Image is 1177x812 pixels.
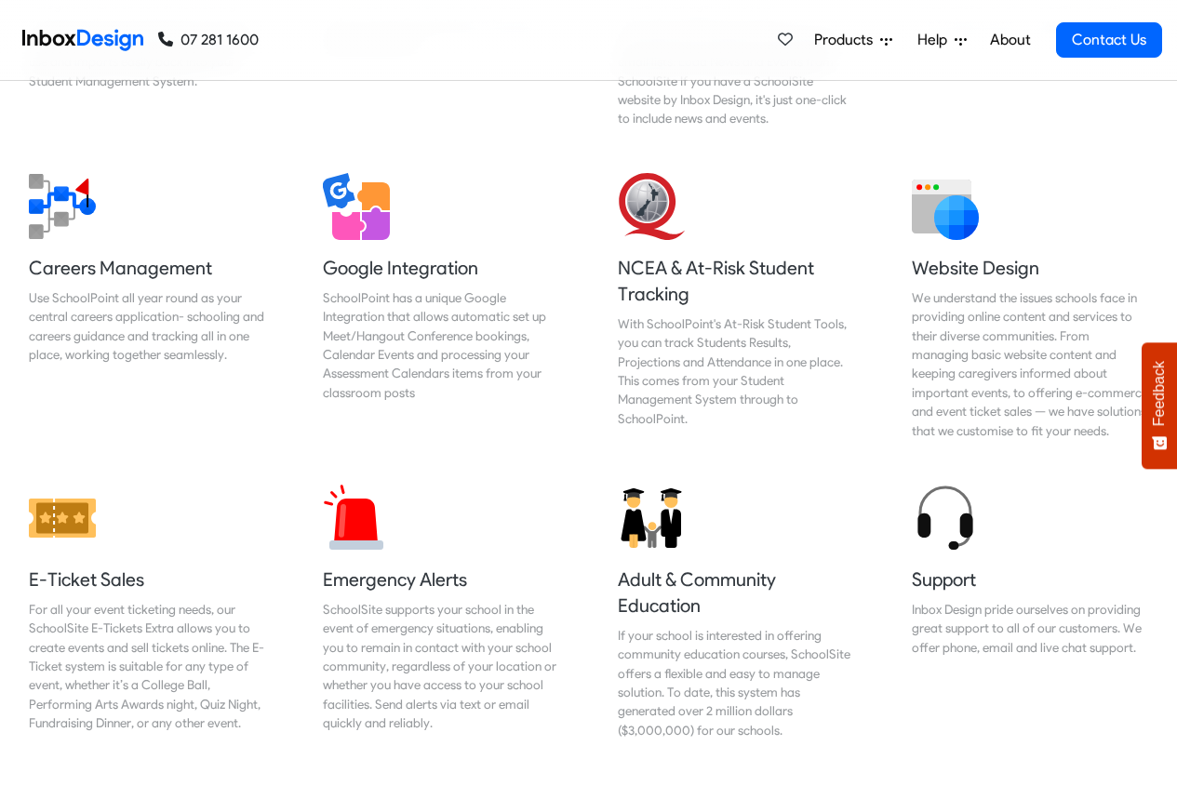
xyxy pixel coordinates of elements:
a: Contact Us [1056,22,1162,58]
a: Help [910,21,974,59]
h5: Careers Management [29,255,265,281]
a: Emergency Alerts SchoolSite supports your school in the event of emergency situations, enabling y... [308,470,574,754]
h5: E-Ticket Sales [29,566,265,592]
a: 07 281 1600 [158,29,259,51]
a: Support Inbox Design pride ourselves on providing great support to all of our customers. We offer... [897,470,1163,754]
span: Feedback [1151,361,1168,426]
h5: Emergency Alerts [323,566,559,592]
h5: Adult & Community Education [618,566,854,619]
a: Website Design We understand the issues schools face in providing online content and services to ... [897,158,1163,455]
img: 2022_01_12_icon_siren.svg [323,485,390,552]
div: We understand the issues schools face in providing online content and services to their diverse c... [912,288,1148,440]
a: Google Integration SchoolPoint has a unique Google Integration that allows automatic set up Meet/... [308,158,574,455]
a: NCEA & At-Risk Student Tracking With SchoolPoint's At-Risk Student Tools, you can track Students ... [603,158,869,455]
div: For all your event ticketing needs, our SchoolSite E-Tickets Extra allows you to create events an... [29,600,265,733]
img: 2022_01_12_icon_adult_education.svg [618,485,685,552]
a: Careers Management Use SchoolPoint all year round as your central careers application- schooling ... [14,158,280,455]
img: 2022_01_12_icon_website.svg [912,173,979,240]
img: 2022_01_12_icon_headset.svg [912,485,979,552]
button: Feedback - Show survey [1142,342,1177,469]
img: 2022_01_13_icon_google_integration.svg [323,173,390,240]
h5: Google Integration [323,255,559,281]
h5: Support [912,566,1148,592]
div: Use SchoolPoint all year round as your central careers application- schooling and careers guidanc... [29,288,265,365]
span: Help [917,29,955,51]
a: E-Ticket Sales For all your event ticketing needs, our SchoolSite E-Tickets Extra allows you to c... [14,470,280,754]
div: SchoolPoint has a unique Google Integration that allows automatic set up Meet/Hangout Conference ... [323,288,559,402]
img: 2022_01_13_icon_career_management.svg [29,173,96,240]
img: 2022_01_12_icon_ticket.svg [29,485,96,552]
img: 2022_01_13_icon_nzqa.svg [618,173,685,240]
div: Inbox Design pride ourselves on providing great support to all of our customers. We offer phone, ... [912,600,1148,657]
div: With SchoolPoint's At-Risk Student Tools, you can track Students Results, Projections and Attenda... [618,314,854,428]
a: Adult & Community Education If your school is interested in offering community education courses,... [603,470,869,754]
span: Products [814,29,880,51]
a: Products [807,21,900,59]
a: About [984,21,1036,59]
h5: NCEA & At-Risk Student Tracking [618,255,854,307]
div: If your school is interested in offering community education courses, SchoolSite offers a flexibl... [618,626,854,739]
div: SchoolSite supports your school in the event of emergency situations, enabling you to remain in c... [323,600,559,733]
h5: Website Design [912,255,1148,281]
